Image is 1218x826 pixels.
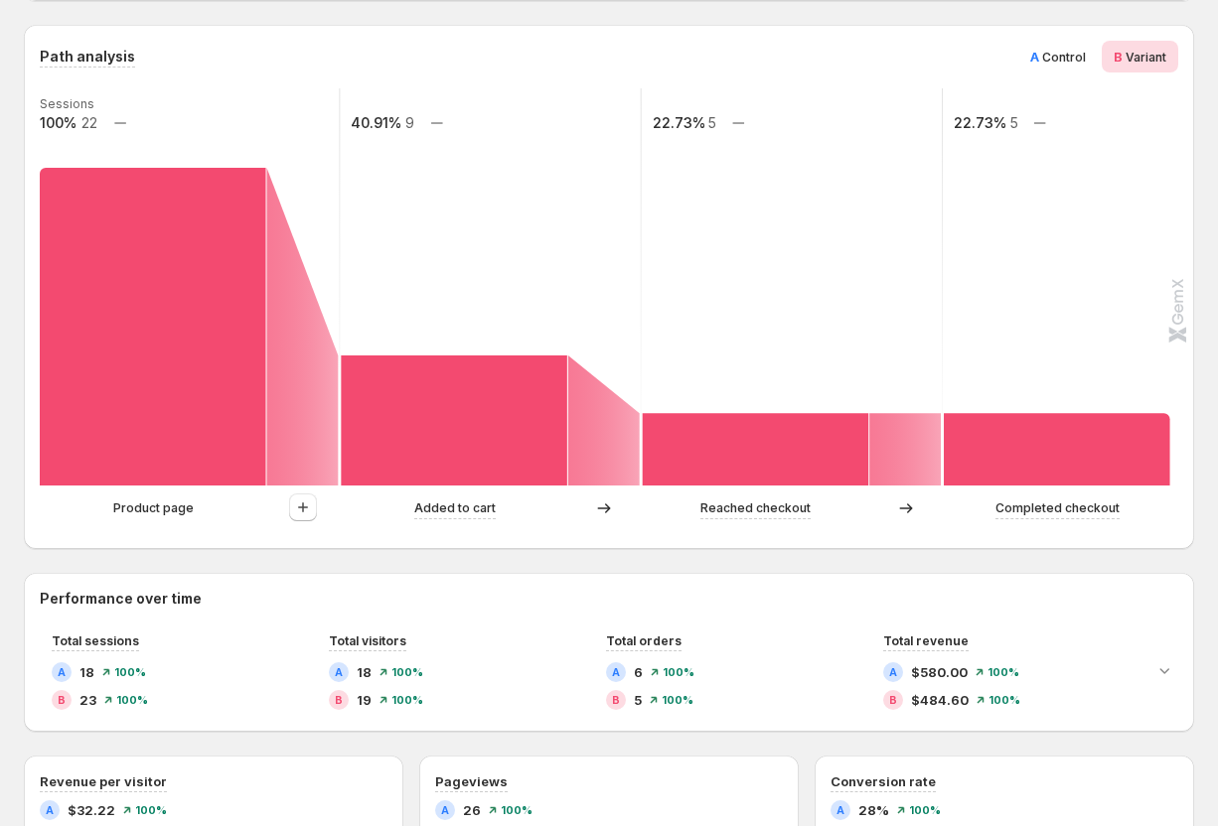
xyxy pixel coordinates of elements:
[1009,114,1018,131] text: 5
[79,690,96,710] span: 23
[40,47,135,67] h3: Path analysis
[911,662,968,682] span: $580.00
[909,804,941,816] span: 100%
[68,800,115,820] span: $32.22
[707,114,716,131] text: 5
[643,413,869,485] path: Reached checkout: 5
[463,800,481,820] span: 26
[883,633,969,648] span: Total revenue
[1030,49,1039,65] span: A
[954,114,1006,131] text: 22.73%
[441,804,449,816] h2: A
[58,666,66,678] h2: A
[435,771,508,791] h3: Pageviews
[40,589,1178,609] h2: Performance over time
[335,666,343,678] h2: A
[837,804,844,816] h2: A
[58,694,66,706] h2: B
[988,666,1019,678] span: 100%
[1042,50,1086,65] span: Control
[357,662,372,682] span: 18
[831,771,936,791] h3: Conversion rate
[40,771,167,791] h3: Revenue per visitor
[1114,49,1123,65] span: B
[606,633,682,648] span: Total orders
[135,804,167,816] span: 100%
[405,114,414,131] text: 9
[612,666,620,678] h2: A
[612,694,620,706] h2: B
[116,694,148,706] span: 100%
[40,96,94,111] text: Sessions
[46,804,54,816] h2: A
[40,114,76,131] text: 100%
[114,666,146,678] span: 100%
[501,804,533,816] span: 100%
[335,694,343,706] h2: B
[329,633,406,648] span: Total visitors
[911,690,969,710] span: $484.60
[341,355,567,485] path: Added to cart: 9
[79,662,94,682] span: 18
[1150,656,1178,684] button: Expand chart
[414,498,496,518] p: Added to cart
[653,114,705,131] text: 22.73%
[351,114,401,131] text: 40.91%
[113,498,194,518] p: Product page
[634,690,642,710] span: 5
[858,800,889,820] span: 28%
[889,694,897,706] h2: B
[391,666,423,678] span: 100%
[995,498,1120,518] p: Completed checkout
[944,413,1170,485] path: Completed checkout: 5
[52,633,139,648] span: Total sessions
[662,694,693,706] span: 100%
[81,114,97,131] text: 22
[700,498,811,518] p: Reached checkout
[357,690,372,710] span: 19
[634,662,643,682] span: 6
[663,666,694,678] span: 100%
[391,694,423,706] span: 100%
[1126,50,1166,65] span: Variant
[989,694,1020,706] span: 100%
[889,666,897,678] h2: A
